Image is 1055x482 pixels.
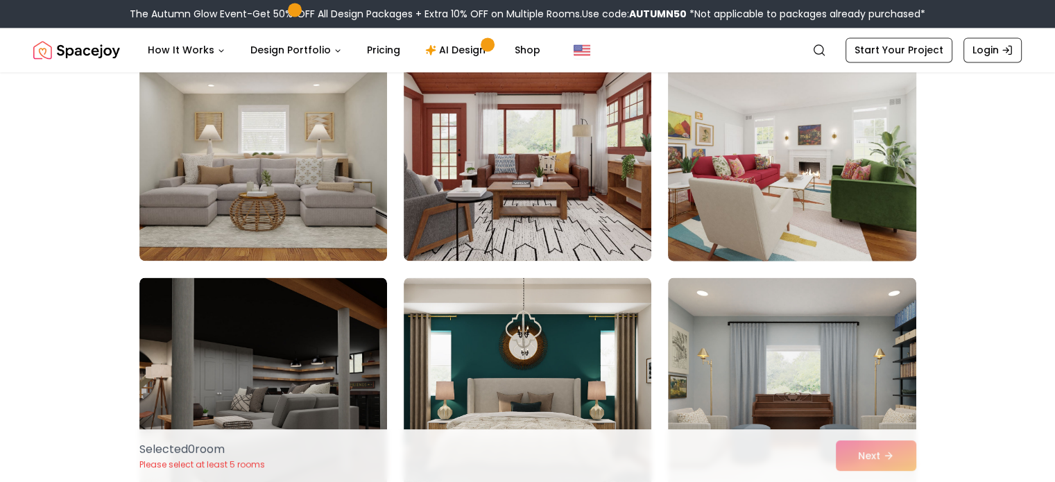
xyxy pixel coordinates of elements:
[139,441,265,458] p: Selected 0 room
[33,28,1022,72] nav: Global
[139,459,265,470] p: Please select at least 5 rooms
[239,36,353,64] button: Design Portfolio
[33,36,120,64] a: Spacejoy
[963,37,1022,62] a: Login
[414,36,501,64] a: AI Design
[139,39,387,261] img: Room room-91
[404,39,651,261] img: Room room-92
[504,36,551,64] a: Shop
[662,33,922,266] img: Room room-93
[582,7,687,21] span: Use code:
[846,37,952,62] a: Start Your Project
[629,7,687,21] b: AUTUMN50
[33,36,120,64] img: Spacejoy Logo
[687,7,925,21] span: *Not applicable to packages already purchased*
[574,42,590,58] img: United States
[356,36,411,64] a: Pricing
[137,36,551,64] nav: Main
[137,36,237,64] button: How It Works
[130,7,925,21] div: The Autumn Glow Event-Get 50% OFF All Design Packages + Extra 10% OFF on Multiple Rooms.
